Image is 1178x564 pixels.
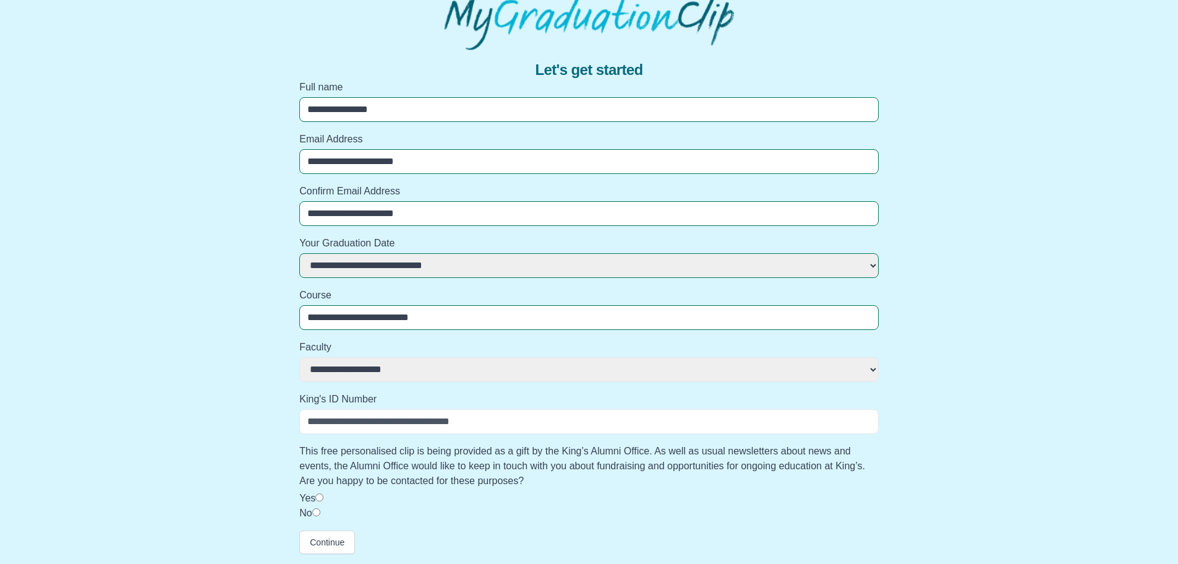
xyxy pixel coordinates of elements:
[299,132,879,147] label: Email Address
[299,184,879,199] label: Confirm Email Address
[299,493,315,503] label: Yes
[299,508,312,518] label: No
[299,531,355,554] button: Continue
[299,236,879,251] label: Your Graduation Date
[299,288,879,303] label: Course
[299,80,879,95] label: Full name
[299,340,879,355] label: Faculty
[299,444,879,488] label: This free personalised clip is being provided as a gift by the King’s Alumni Office. As well as u...
[299,392,879,407] label: King's ID Number
[535,60,642,80] span: Let's get started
